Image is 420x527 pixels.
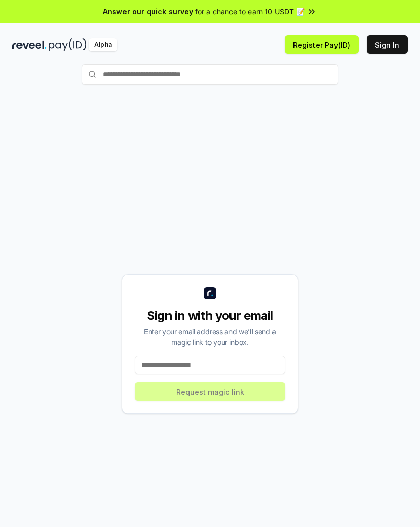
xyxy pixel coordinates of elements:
[285,35,359,54] button: Register Pay(ID)
[135,308,285,324] div: Sign in with your email
[103,6,193,17] span: Answer our quick survey
[367,35,408,54] button: Sign In
[204,287,216,299] img: logo_small
[12,38,47,51] img: reveel_dark
[49,38,87,51] img: pay_id
[89,38,117,51] div: Alpha
[195,6,305,17] span: for a chance to earn 10 USDT 📝
[135,326,285,348] div: Enter your email address and we’ll send a magic link to your inbox.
